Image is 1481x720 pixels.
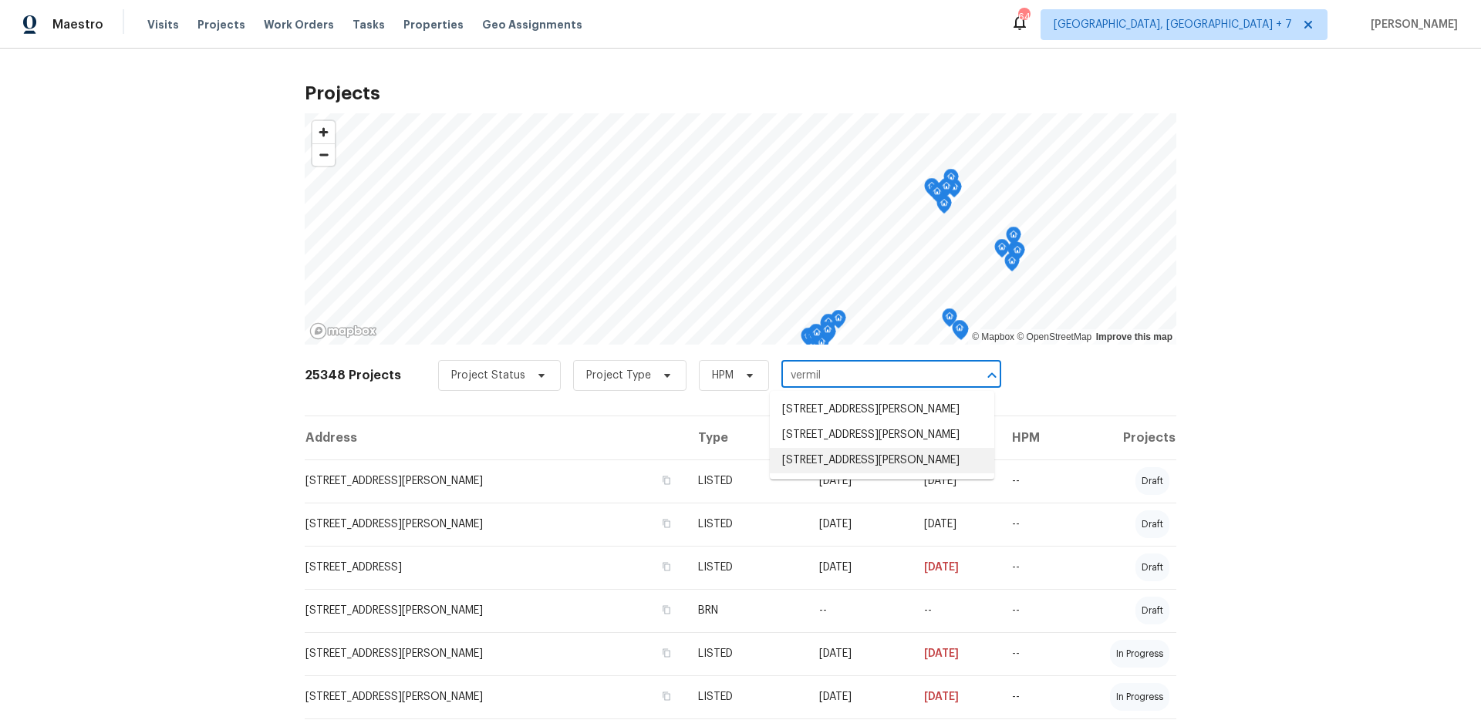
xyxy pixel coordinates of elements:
[1000,503,1070,546] td: --
[686,416,807,459] th: Type
[305,589,686,632] td: [STREET_ADDRESS][PERSON_NAME]
[660,689,673,703] button: Copy Address
[686,675,807,718] td: LISTED
[952,320,967,344] div: Map marker
[1135,467,1169,495] div: draft
[147,17,179,32] span: Visits
[809,325,825,348] div: Map marker
[942,308,957,332] div: Map marker
[1000,589,1070,632] td: --
[924,178,940,202] div: Map marker
[686,589,807,632] td: BRN
[353,19,385,30] span: Tasks
[312,144,335,166] span: Zoom out
[929,183,945,207] div: Map marker
[686,503,807,546] td: LISTED
[403,17,464,32] span: Properties
[831,310,846,334] div: Map marker
[305,368,401,383] h2: 25348 Projects
[1365,17,1458,32] span: [PERSON_NAME]
[1054,17,1292,32] span: [GEOGRAPHIC_DATA], [GEOGRAPHIC_DATA] + 7
[1069,416,1176,459] th: Projects
[660,603,673,617] button: Copy Address
[1000,416,1070,459] th: HPM
[912,675,999,718] td: [DATE]
[821,314,836,338] div: Map marker
[586,368,651,383] span: Project Type
[912,503,999,546] td: [DATE]
[52,17,103,32] span: Maestro
[1135,553,1169,581] div: draft
[912,589,999,632] td: --
[305,632,686,675] td: [STREET_ADDRESS][PERSON_NAME]
[972,331,1014,342] a: Mapbox
[770,422,994,448] li: [STREET_ADDRESS][PERSON_NAME]
[807,589,912,632] td: --
[686,632,807,675] td: LISTED
[312,143,335,166] button: Zoom out
[305,416,686,459] th: Address
[1000,675,1070,718] td: --
[712,368,734,383] span: HPM
[807,546,912,589] td: [DATE]
[686,459,807,503] td: LISTED
[807,675,912,718] td: [DATE]
[807,632,912,675] td: [DATE]
[939,178,954,202] div: Map marker
[808,324,824,348] div: Map marker
[660,560,673,574] button: Copy Address
[1000,459,1070,503] td: --
[801,328,816,352] div: Map marker
[305,503,686,546] td: [STREET_ADDRESS][PERSON_NAME]
[770,448,994,473] li: [STREET_ADDRESS][PERSON_NAME]
[1000,632,1070,675] td: --
[981,365,1003,386] button: Close
[305,86,1176,101] h2: Projects
[309,322,377,340] a: Mapbox homepage
[934,182,950,206] div: Map marker
[264,17,334,32] span: Work Orders
[451,368,525,383] span: Project Status
[305,459,686,503] td: [STREET_ADDRESS][PERSON_NAME]
[994,239,1010,263] div: Map marker
[305,675,686,718] td: [STREET_ADDRESS][PERSON_NAME]
[820,321,835,345] div: Map marker
[912,546,999,589] td: [DATE]
[686,546,807,589] td: LISTED
[312,121,335,143] button: Zoom in
[660,473,673,487] button: Copy Address
[482,17,582,32] span: Geo Assignments
[943,169,959,193] div: Map marker
[1018,9,1029,25] div: 64
[305,113,1176,345] canvas: Map
[912,632,999,675] td: [DATE]
[781,364,958,388] input: Search projects
[1135,510,1169,538] div: draft
[1006,227,1021,251] div: Map marker
[1135,597,1169,624] div: draft
[197,17,245,32] span: Projects
[1000,546,1070,589] td: --
[660,646,673,660] button: Copy Address
[805,327,821,351] div: Map marker
[1004,253,1020,277] div: Map marker
[660,516,673,530] button: Copy Address
[1110,640,1169,668] div: in progress
[305,546,686,589] td: [STREET_ADDRESS]
[807,503,912,546] td: [DATE]
[1017,331,1091,342] a: OpenStreetMap
[770,397,994,422] li: [STREET_ADDRESS][PERSON_NAME]
[1096,331,1172,342] a: Improve this map
[1110,683,1169,711] div: in progress
[820,315,835,339] div: Map marker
